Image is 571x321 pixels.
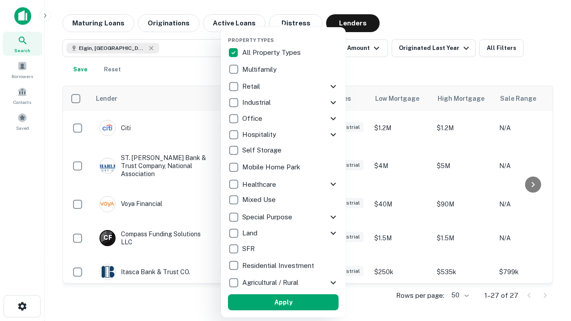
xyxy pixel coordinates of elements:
[242,81,262,92] p: Retail
[228,294,339,310] button: Apply
[242,212,294,222] p: Special Purpose
[242,145,283,156] p: Self Storage
[242,64,278,75] p: Multifamily
[228,127,339,143] div: Hospitality
[228,275,339,291] div: Agricultural / Rural
[526,250,571,292] iframe: Chat Widget
[228,225,339,241] div: Land
[242,113,264,124] p: Office
[242,194,277,205] p: Mixed Use
[242,243,257,254] p: SFR
[228,37,274,43] span: Property Types
[242,228,259,239] p: Land
[242,97,273,108] p: Industrial
[228,95,339,111] div: Industrial
[242,129,278,140] p: Hospitality
[242,47,302,58] p: All Property Types
[242,179,278,190] p: Healthcare
[242,277,300,288] p: Agricultural / Rural
[228,209,339,225] div: Special Purpose
[242,162,302,173] p: Mobile Home Park
[228,176,339,192] div: Healthcare
[242,260,316,271] p: Residential Investment
[228,78,339,95] div: Retail
[228,111,339,127] div: Office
